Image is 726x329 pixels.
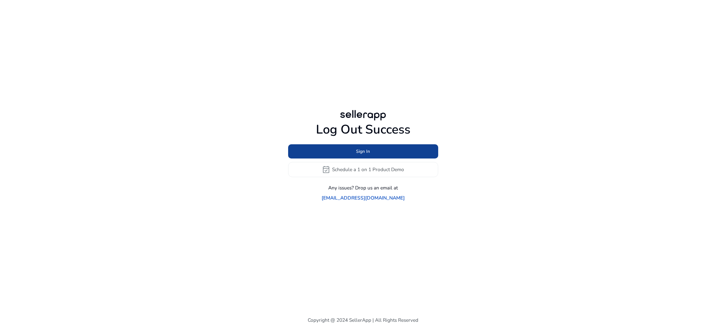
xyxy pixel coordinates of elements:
[288,144,438,159] button: Sign In
[356,148,370,155] span: Sign In
[328,184,398,191] p: Any issues? Drop us an email at
[288,162,438,177] button: event_availableSchedule a 1 on 1 Product Demo
[322,194,405,201] a: [EMAIL_ADDRESS][DOMAIN_NAME]
[322,165,330,174] span: event_available
[288,122,438,137] h1: Log Out Success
